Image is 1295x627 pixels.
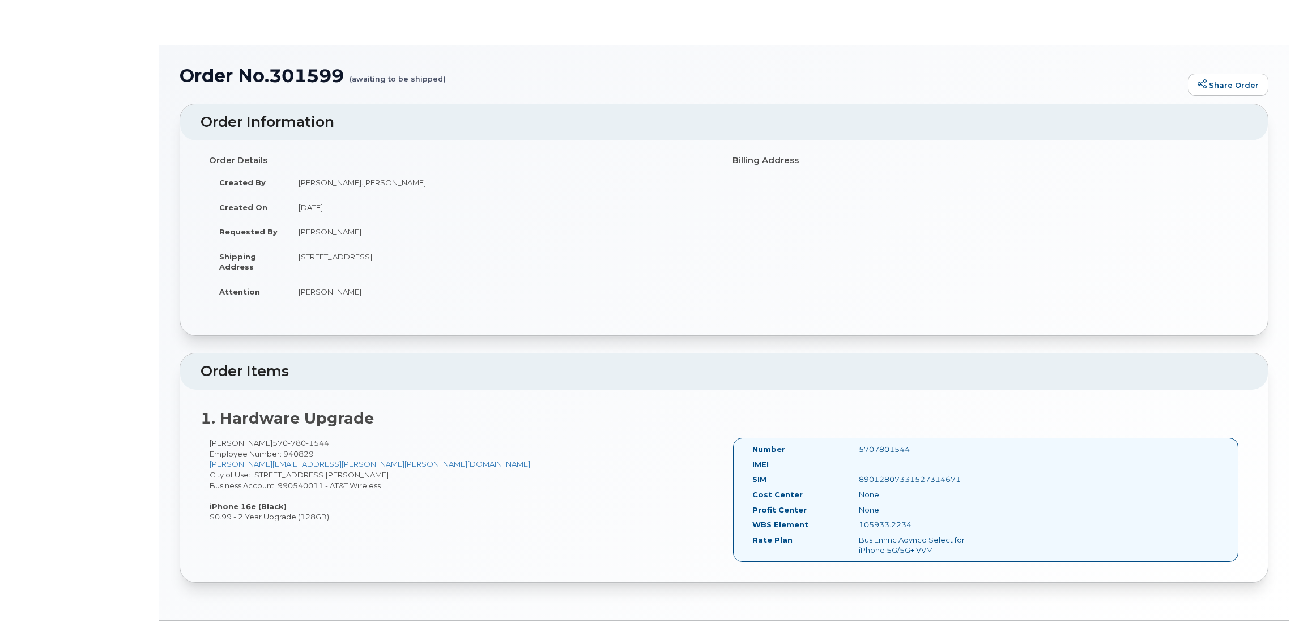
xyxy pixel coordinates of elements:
label: SIM [752,474,766,485]
div: [PERSON_NAME] City of Use: [STREET_ADDRESS][PERSON_NAME] Business Account: 990540011 - AT&T Wirel... [201,438,724,522]
strong: Created On [219,203,267,212]
strong: 1. Hardware Upgrade [201,409,374,428]
strong: Requested By [219,227,278,236]
div: None [850,505,1000,515]
strong: iPhone 16e (Black) [210,502,287,511]
span: 1544 [306,438,329,447]
label: Cost Center [752,489,803,500]
td: [PERSON_NAME] [288,219,715,244]
td: [PERSON_NAME].[PERSON_NAME] [288,170,715,195]
td: [STREET_ADDRESS] [288,244,715,279]
h2: Order Information [201,114,1247,130]
div: 89012807331527314671 [850,474,1000,485]
small: (awaiting to be shipped) [350,66,446,83]
h4: Billing Address [732,156,1239,165]
strong: Attention [219,287,260,296]
h2: Order Items [201,364,1247,379]
label: WBS Element [752,519,808,530]
label: Number [752,444,785,455]
a: [PERSON_NAME][EMAIL_ADDRESS][PERSON_NAME][PERSON_NAME][DOMAIN_NAME] [210,459,530,468]
td: [PERSON_NAME] [288,279,715,304]
label: Profit Center [752,505,807,515]
div: 5707801544 [850,444,1000,455]
label: IMEI [752,459,769,470]
span: 570 [272,438,329,447]
span: Employee Number: 940829 [210,449,314,458]
strong: Created By [219,178,266,187]
label: Rate Plan [752,535,793,545]
h1: Order No.301599 [180,66,1182,86]
strong: Shipping Address [219,252,256,272]
td: [DATE] [288,195,715,220]
div: 105933.2234 [850,519,1000,530]
div: None [850,489,1000,500]
div: Bus Enhnc Advncd Select for iPhone 5G/5G+ VVM [850,535,1000,556]
span: 780 [288,438,306,447]
a: Share Order [1188,74,1268,96]
h4: Order Details [209,156,715,165]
